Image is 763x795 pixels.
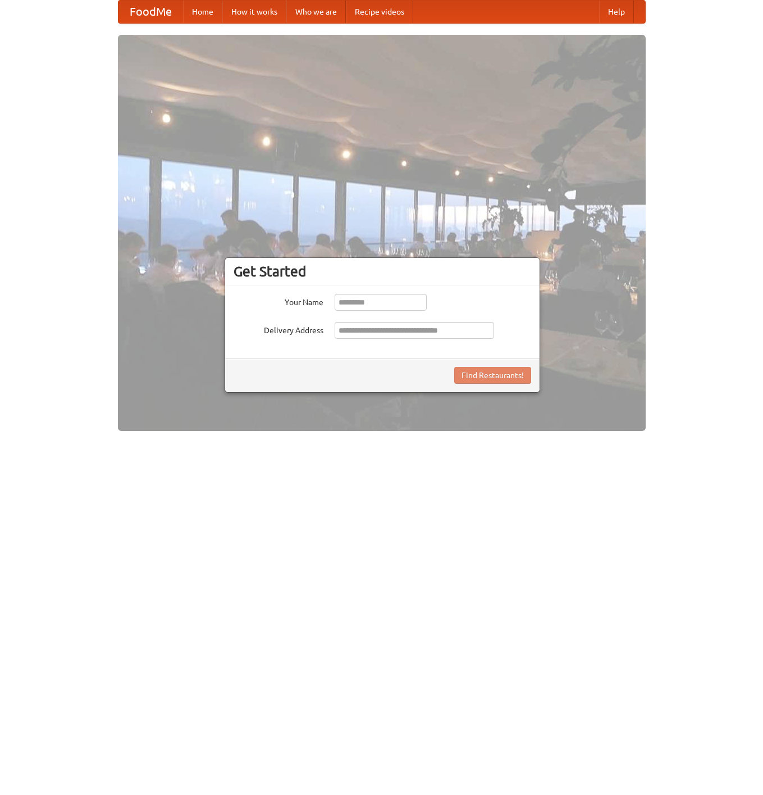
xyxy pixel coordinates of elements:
[222,1,286,23] a: How it works
[118,1,183,23] a: FoodMe
[234,294,323,308] label: Your Name
[234,322,323,336] label: Delivery Address
[286,1,346,23] a: Who we are
[454,367,531,384] button: Find Restaurants!
[346,1,413,23] a: Recipe videos
[234,263,531,280] h3: Get Started
[599,1,634,23] a: Help
[183,1,222,23] a: Home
